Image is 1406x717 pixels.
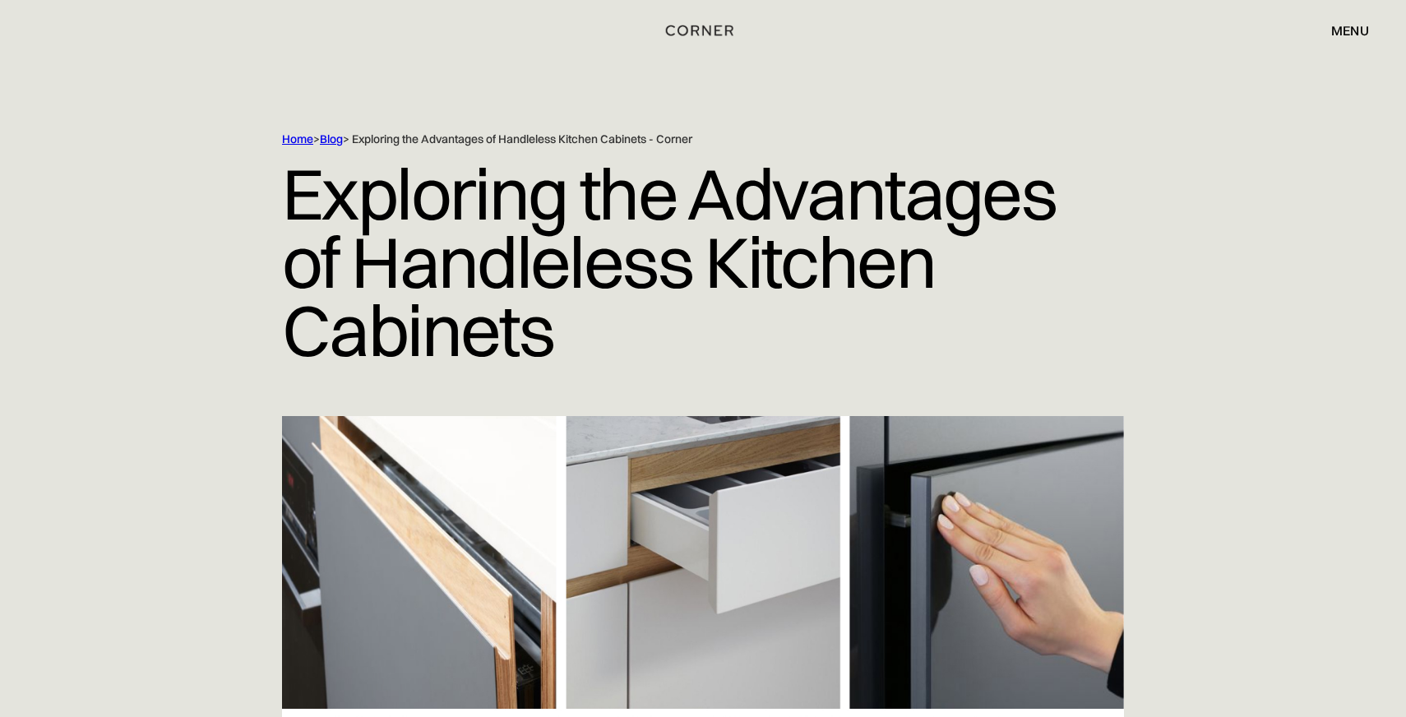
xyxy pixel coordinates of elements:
a: home [650,20,757,41]
a: Home [282,132,313,146]
div: menu [1315,16,1369,44]
div: menu [1331,24,1369,37]
div: > > Exploring the Advantages of Handleless Kitchen Cabinets - Corner [282,132,1055,147]
h1: Exploring the Advantages of Handleless Kitchen Cabinets [282,147,1124,377]
a: Blog [320,132,343,146]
